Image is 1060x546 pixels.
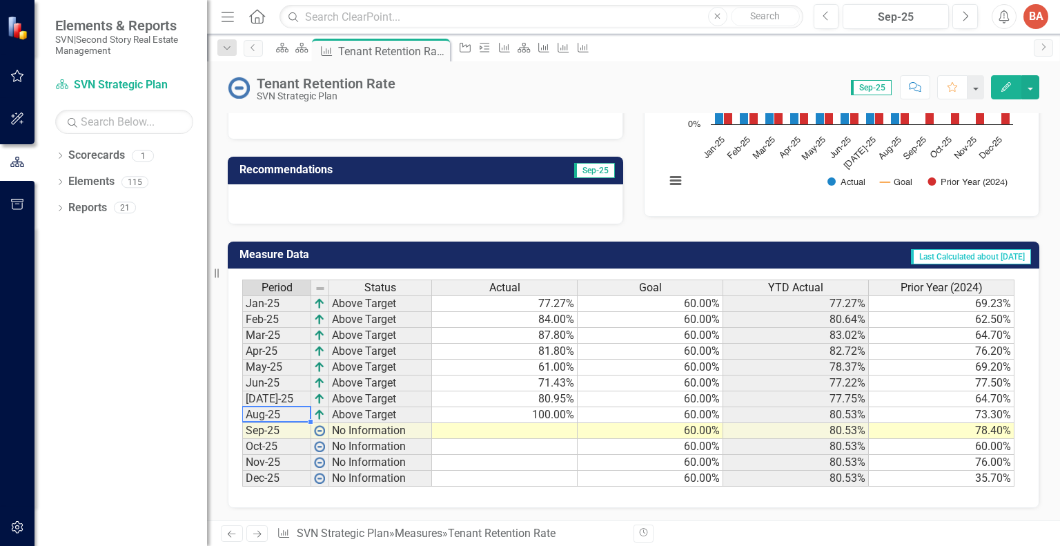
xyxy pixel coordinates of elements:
[578,360,723,376] td: 60.00%
[432,376,578,391] td: 71.43%
[68,148,125,164] a: Scorecards
[262,282,293,294] span: Period
[239,164,499,176] h3: Recommendations
[911,249,1031,264] span: Last Calculated about [DATE]
[314,425,325,436] img: wPkqUstsMhMTgAAAABJRU5ErkJggg==
[869,391,1014,407] td: 64.70%
[314,298,325,309] img: VmL+zLOWXp8NoCSi7l57Eu8eJ+4GWSi48xzEIItyGCrzKAg+GPZxiGYRiGYS7xC1jVADWlAHzkAAAAAElFTkSuQmCC
[869,344,1014,360] td: 76.20%
[578,455,723,471] td: 60.00%
[702,135,727,160] text: Jan-25
[55,17,193,34] span: Elements & Reports
[432,295,578,312] td: 77.27%
[242,312,311,328] td: Feb-25
[297,527,389,540] a: SVN Strategic Plan
[314,393,325,404] img: VmL+zLOWXp8NoCSi7l57Eu8eJ+4GWSi48xzEIItyGCrzKAg+GPZxiGYRiGYS7xC1jVADWlAHzkAAAAAElFTkSuQmCC
[432,360,578,376] td: 61.00%
[432,407,578,423] td: 100.00%
[869,407,1014,423] td: 73.30%
[902,135,928,162] text: Sep-25
[242,439,311,455] td: Oct-25
[395,527,442,540] a: Measures
[723,376,869,391] td: 77.22%
[929,135,954,160] text: Oct-25
[314,473,325,484] img: wPkqUstsMhMTgAAAABJRU5ErkJggg==
[277,526,623,542] div: » »
[941,178,1008,187] text: Prior Year (2024)
[432,312,578,328] td: 84.00%
[329,344,432,360] td: Above Target
[329,471,432,487] td: No Information
[114,202,136,214] div: 21
[314,346,325,357] img: VmL+zLOWXp8NoCSi7l57Eu8eJ+4GWSi48xzEIItyGCrzKAg+GPZxiGYRiGYS7xC1jVADWlAHzkAAAAAElFTkSuQmCC
[723,391,869,407] td: 77.75%
[843,4,949,29] button: Sep-25
[315,283,326,294] img: 8DAGhfEEPCf229AAAAAElFTkSuQmCC
[242,423,311,439] td: Sep-25
[869,295,1014,312] td: 69.23%
[750,10,780,21] span: Search
[847,9,944,26] div: Sep-25
[880,177,912,187] button: Show Goal
[726,135,752,161] text: Feb-25
[257,91,395,101] div: SVN Strategic Plan
[723,407,869,423] td: 80.53%
[723,360,869,376] td: 78.37%
[432,328,578,344] td: 87.80%
[723,295,869,312] td: 77.27%
[55,34,193,57] small: SVN|Second Story Real Estate Management
[768,282,823,294] span: YTD Actual
[723,328,869,344] td: 83.02%
[279,5,803,29] input: Search ClearPoint...
[257,76,395,91] div: Tenant Retention Rate
[578,423,723,439] td: 60.00%
[55,110,193,134] input: Search Below...
[666,171,685,191] button: View chart menu, Chart
[869,455,1014,471] td: 76.00%
[578,391,723,407] td: 60.00%
[578,407,723,423] td: 60.00%
[578,295,723,312] td: 60.00%
[843,135,879,171] text: [DATE]-25
[639,282,662,294] span: Goal
[68,174,115,190] a: Elements
[121,176,148,188] div: 115
[723,344,869,360] td: 82.72%
[242,328,311,344] td: Mar-25
[314,378,325,389] img: VmL+zLOWXp8NoCSi7l57Eu8eJ+4GWSi48xzEIItyGCrzKAg+GPZxiGYRiGYS7xC1jVADWlAHzkAAAAAElFTkSuQmCC
[578,471,723,487] td: 60.00%
[242,344,311,360] td: Apr-25
[55,77,193,93] a: SVN Strategic Plan
[338,43,446,60] div: Tenant Retention Rate
[877,135,903,162] text: Aug-25
[688,120,700,129] text: 0%
[827,177,865,187] button: Show Actual
[242,471,311,487] td: Dec-25
[1023,4,1048,29] div: BA
[329,455,432,471] td: No Information
[242,295,311,312] td: Jan-25
[574,163,615,178] span: Sep-25
[828,135,853,160] text: Jun-25
[578,328,723,344] td: 60.00%
[329,439,432,455] td: No Information
[329,407,432,423] td: Above Target
[7,15,31,39] img: ClearPoint Strategy
[927,177,1008,187] button: Show Prior Year (2024)
[242,360,311,376] td: May-25
[242,391,311,407] td: [DATE]-25
[329,360,432,376] td: Above Target
[978,135,1003,161] text: Dec-25
[239,248,529,261] h3: Measure Data
[329,391,432,407] td: Above Target
[869,439,1014,455] td: 60.00%
[851,80,892,95] span: Sep-25
[578,312,723,328] td: 60.00%
[68,200,107,216] a: Reports
[901,282,983,294] span: Prior Year (2024)
[869,360,1014,376] td: 69.20%
[723,312,869,328] td: 80.64%
[364,282,396,294] span: Status
[314,314,325,325] img: VmL+zLOWXp8NoCSi7l57Eu8eJ+4GWSi48xzEIItyGCrzKAg+GPZxiGYRiGYS7xC1jVADWlAHzkAAAAAElFTkSuQmCC
[731,7,800,26] button: Search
